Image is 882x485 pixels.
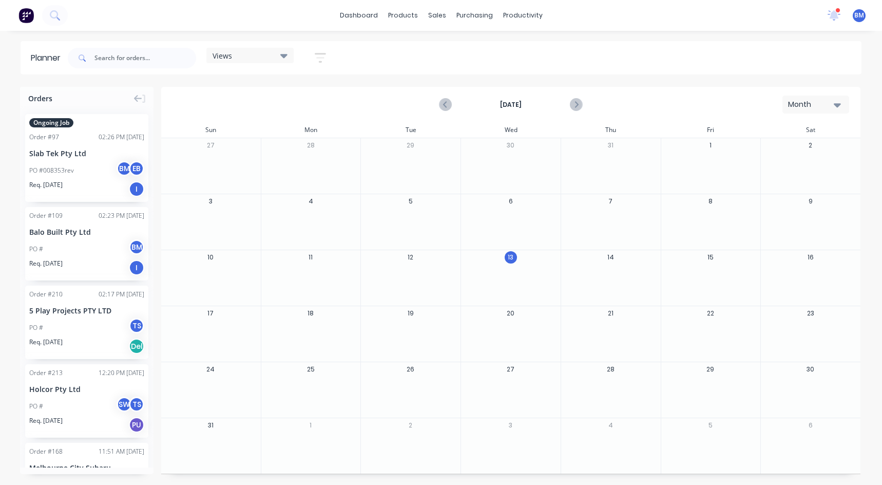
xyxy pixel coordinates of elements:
[129,318,144,333] div: TS
[788,99,835,110] div: Month
[760,122,860,138] div: Sat
[604,419,617,432] button: 4
[29,166,74,175] div: PO #008353rev
[505,251,517,264] button: 13
[129,397,144,412] div: TS
[704,139,717,152] button: 1
[704,195,717,208] button: 8
[304,363,317,376] button: 25
[505,363,517,376] button: 27
[704,419,717,432] button: 5
[129,239,144,255] div: BM
[204,363,217,376] button: 24
[604,139,617,152] button: 31
[304,419,317,432] button: 1
[28,93,52,104] span: Orders
[459,100,562,109] strong: [DATE]
[261,122,361,138] div: Mon
[405,307,417,320] button: 19
[29,180,63,190] span: Req. [DATE]
[704,363,717,376] button: 29
[804,139,817,152] button: 2
[461,122,561,138] div: Wed
[405,251,417,264] button: 12
[129,417,144,433] div: PU
[570,98,582,111] button: Next page
[29,148,144,159] div: Slab Tek Pty Ltd
[99,290,144,299] div: 02:17 PM [DATE]
[204,195,217,208] button: 3
[854,11,864,20] span: BM
[18,8,34,23] img: Factory
[204,419,217,432] button: 31
[405,139,417,152] button: 29
[505,419,517,432] button: 3
[213,50,232,61] span: Views
[29,402,43,411] div: PO #
[29,384,144,395] div: Holcor Pty Ltd
[99,447,144,456] div: 11:51 AM [DATE]
[94,48,196,68] input: Search for orders...
[29,259,63,268] span: Req. [DATE]
[31,52,66,64] div: Planner
[704,251,717,264] button: 15
[304,307,317,320] button: 18
[304,251,317,264] button: 11
[129,161,144,176] div: EB
[29,290,63,299] div: Order # 210
[405,363,417,376] button: 26
[29,227,144,237] div: Balo Built Pty Ltd
[405,419,417,432] button: 2
[383,8,423,23] div: products
[29,447,63,456] div: Order # 168
[99,368,144,378] div: 12:20 PM [DATE]
[29,323,43,332] div: PO #
[29,416,63,425] span: Req. [DATE]
[129,339,144,354] div: Del
[804,363,817,376] button: 30
[29,133,59,142] div: Order # 97
[99,211,144,220] div: 02:23 PM [DATE]
[117,397,132,412] div: SW
[604,307,617,320] button: 21
[405,195,417,208] button: 5
[440,98,452,111] button: Previous page
[204,251,217,264] button: 10
[29,245,43,254] div: PO #
[29,368,63,378] div: Order # 213
[505,307,517,320] button: 20
[804,419,817,432] button: 6
[782,96,849,114] button: Month
[29,305,144,316] div: 5 Play Projects PTY LTD
[804,195,817,208] button: 9
[29,462,144,473] div: Melbourne City Subaru
[129,181,144,197] div: I
[29,118,73,127] span: Ongoing Job
[804,307,817,320] button: 23
[29,338,63,347] span: Req. [DATE]
[204,139,217,152] button: 27
[204,307,217,320] button: 17
[29,211,63,220] div: Order # 109
[704,307,717,320] button: 22
[661,122,761,138] div: Fri
[498,8,548,23] div: productivity
[505,139,517,152] button: 30
[360,122,461,138] div: Tue
[604,363,617,376] button: 28
[129,260,144,275] div: I
[451,8,498,23] div: purchasing
[99,133,144,142] div: 02:26 PM [DATE]
[604,251,617,264] button: 14
[423,8,451,23] div: sales
[561,122,661,138] div: Thu
[804,251,817,264] button: 16
[117,161,132,176] div: BM
[161,122,261,138] div: Sun
[505,195,517,208] button: 6
[304,139,317,152] button: 28
[304,195,317,208] button: 4
[604,195,617,208] button: 7
[335,8,383,23] a: dashboard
